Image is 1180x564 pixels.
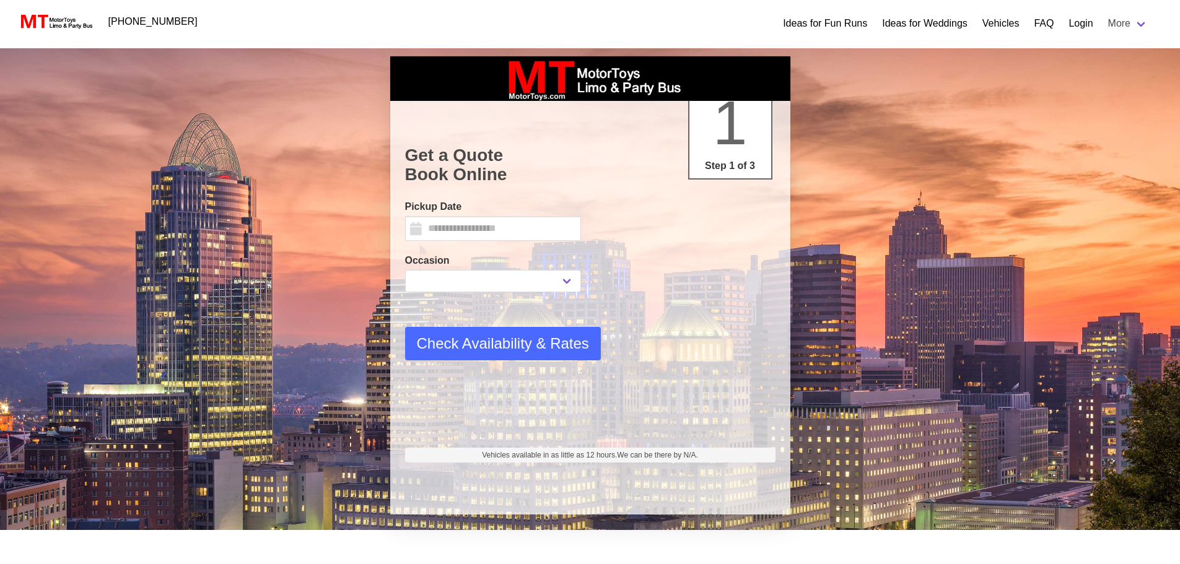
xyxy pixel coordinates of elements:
[101,9,205,34] a: [PHONE_NUMBER]
[783,16,867,31] a: Ideas for Fun Runs
[982,16,1020,31] a: Vehicles
[405,253,581,268] label: Occasion
[1034,16,1054,31] a: FAQ
[405,199,581,214] label: Pickup Date
[1101,11,1155,36] a: More
[882,16,968,31] a: Ideas for Weddings
[694,158,766,173] p: Step 1 of 3
[713,88,748,157] span: 1
[497,56,683,101] img: box_logo_brand.jpeg
[617,451,698,459] span: We can be there by N/A.
[17,13,94,30] img: MotorToys Logo
[405,145,776,184] h1: Get a Quote Book Online
[1069,16,1093,31] a: Login
[405,327,601,360] button: Check Availability & Rates
[417,332,589,355] span: Check Availability & Rates
[482,449,698,461] span: Vehicles available in as little as 12 hours.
